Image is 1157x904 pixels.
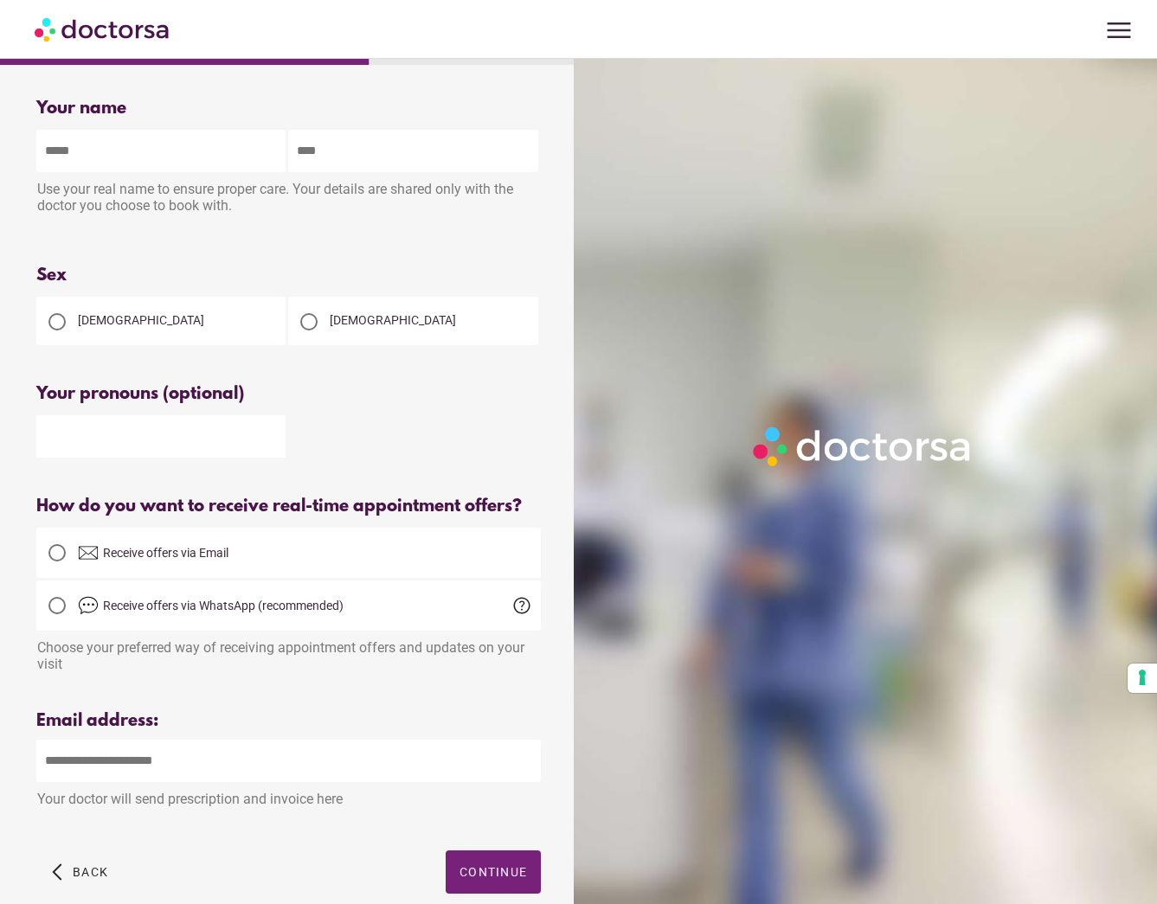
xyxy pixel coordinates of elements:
div: Use your real name to ensure proper care. Your details are shared only with the doctor you choose... [36,172,541,227]
div: Your name [36,99,541,119]
div: Your pronouns (optional) [36,384,541,404]
img: Doctorsa.com [35,10,171,48]
div: Sex [36,266,541,285]
span: Back [73,865,108,879]
span: Continue [460,865,527,879]
div: Choose your preferred way of receiving appointment offers and updates on your visit [36,631,541,672]
span: help [511,595,532,616]
img: email [78,542,99,563]
span: Receive offers via Email [103,546,228,560]
img: Logo-Doctorsa-trans-White-partial-flat.png [747,420,978,472]
span: menu [1102,14,1135,47]
button: arrow_back_ios Back [45,850,115,894]
button: Your consent preferences for tracking technologies [1128,664,1157,693]
span: [DEMOGRAPHIC_DATA] [330,313,456,327]
button: Continue [446,850,541,894]
div: How do you want to receive real-time appointment offers? [36,497,541,516]
img: chat [78,595,99,616]
span: [DEMOGRAPHIC_DATA] [78,313,204,327]
div: Email address: [36,711,541,731]
span: Receive offers via WhatsApp (recommended) [103,599,344,612]
div: Your doctor will send prescription and invoice here [36,782,541,807]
